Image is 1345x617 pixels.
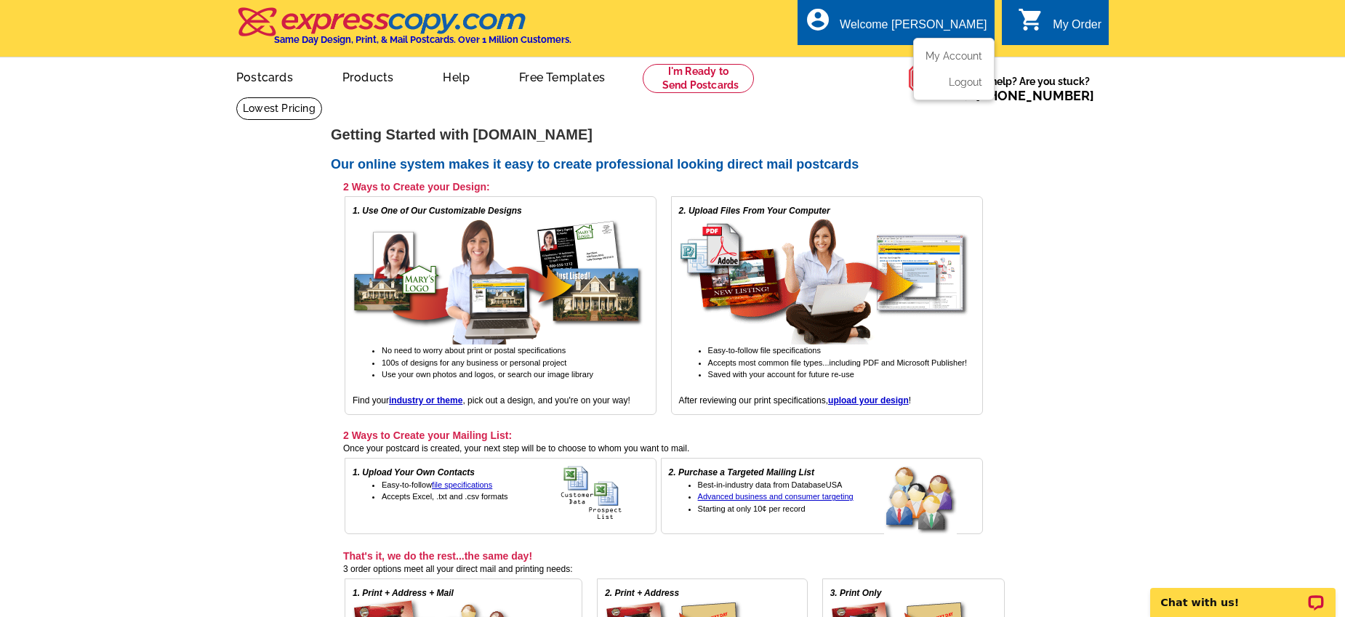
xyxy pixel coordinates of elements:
[331,157,1014,173] h2: Our online system makes it easy to create professional looking direct mail postcards
[353,588,454,598] em: 1. Print + Address + Mail
[708,358,967,367] span: Accepts most common file types...including PDF and Microsoft Publisher!
[343,429,983,442] h3: 2 Ways to Create your Mailing List:
[382,480,492,489] span: Easy-to-follow
[679,395,911,406] span: After reviewing our print specifications, !
[274,34,571,45] h4: Same Day Design, Print, & Mail Postcards. Over 1 Million Customers.
[561,466,649,520] img: upload your own address list for free
[708,346,821,355] span: Easy-to-follow file specifications
[908,57,951,100] img: help
[343,564,573,574] span: 3 order options meet all your direct mail and printing needs:
[343,180,983,193] h3: 2 Ways to Create your Design:
[1018,7,1044,33] i: shopping_cart
[343,549,1005,562] h3: That's it, we do the rest...the same day!
[1018,16,1101,34] a: shopping_cart My Order
[343,443,689,453] span: Once your postcard is created, your next step will be to choose to whom you want to mail.
[319,59,417,93] a: Products
[830,588,882,598] em: 3. Print Only
[419,59,493,93] a: Help
[698,492,854,501] a: Advanced business and consumer targeting
[951,74,1101,103] span: Need help? Are you stuck?
[679,217,970,344] img: upload your own design for free
[353,217,643,344] img: free online postcard designs
[236,17,571,45] a: Same Day Design, Print, & Mail Postcards. Over 1 Million Customers.
[884,466,975,536] img: buy a targeted mailing list
[1053,18,1101,39] div: My Order
[389,395,462,406] a: industry or theme
[805,7,831,33] i: account_circle
[432,480,492,489] a: file specifications
[382,358,566,367] span: 100s of designs for any business or personal project
[1141,571,1345,617] iframe: LiveChat chat widget
[698,504,806,513] span: Starting at only 10¢ per record
[331,127,1014,142] h1: Getting Started with [DOMAIN_NAME]
[669,467,814,477] em: 2. Purchase a Targeted Mailing List
[605,588,679,598] em: 2. Print + Address
[698,480,843,489] span: Best-in-industry data from DatabaseUSA
[926,50,982,62] a: My Account
[382,492,508,501] span: Accepts Excel, .txt and .csv formats
[382,346,566,355] span: No need to worry about print or postal specifications
[353,467,475,477] em: 1. Upload Your Own Contacts
[496,59,628,93] a: Free Templates
[382,370,593,379] span: Use your own photos and logos, or search our image library
[353,395,630,406] span: Find your , pick out a design, and you're on your way!
[213,59,316,93] a: Postcards
[828,395,909,406] a: upload your design
[951,88,1094,103] span: Call
[949,76,982,88] a: Logout
[353,206,522,216] em: 1. Use One of Our Customizable Designs
[679,206,830,216] em: 2. Upload Files From Your Computer
[708,370,854,379] span: Saved with your account for future re-use
[840,18,987,39] div: Welcome [PERSON_NAME]
[976,88,1094,103] a: [PHONE_NUMBER]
